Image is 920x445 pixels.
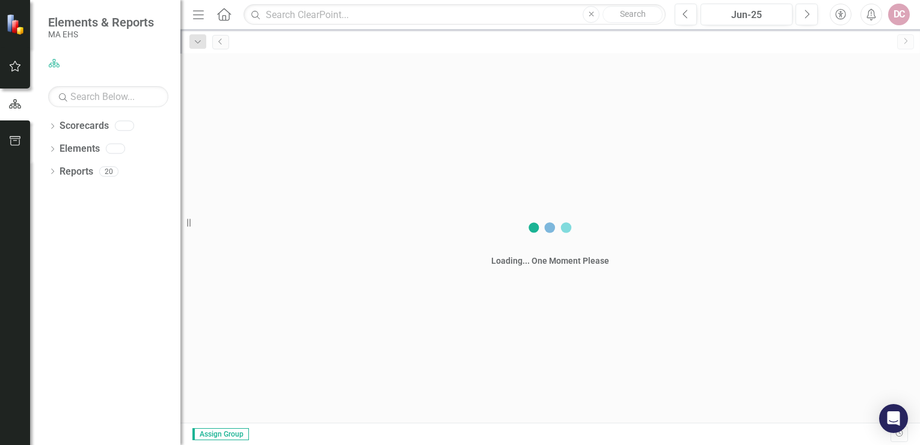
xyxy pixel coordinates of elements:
[701,4,793,25] button: Jun-25
[60,119,109,133] a: Scorecards
[60,142,100,156] a: Elements
[888,4,910,25] button: DC
[60,165,93,179] a: Reports
[192,428,249,440] span: Assign Group
[48,86,168,107] input: Search Below...
[99,166,118,176] div: 20
[244,4,666,25] input: Search ClearPoint...
[5,13,28,36] img: ClearPoint Strategy
[603,6,663,23] button: Search
[879,404,908,433] div: Open Intercom Messenger
[48,30,154,39] small: MA EHS
[491,255,609,267] div: Loading... One Moment Please
[620,9,646,19] span: Search
[48,15,154,30] span: Elements & Reports
[705,8,788,22] div: Jun-25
